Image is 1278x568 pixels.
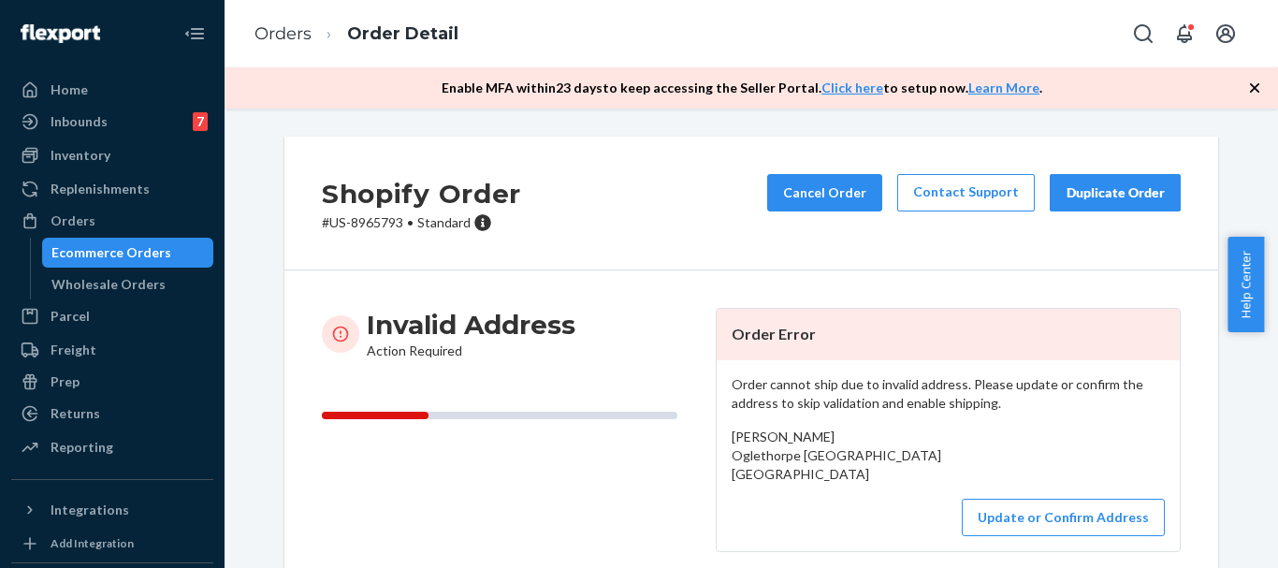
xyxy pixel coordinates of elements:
[1227,237,1264,332] button: Help Center
[51,243,171,262] div: Ecommerce Orders
[1125,15,1162,52] button: Open Search Box
[11,301,213,331] a: Parcel
[732,429,941,482] span: [PERSON_NAME] Oglethorpe [GEOGRAPHIC_DATA] [GEOGRAPHIC_DATA]
[51,112,108,131] div: Inbounds
[11,75,213,105] a: Home
[1066,183,1165,202] div: Duplicate Order
[367,308,575,360] div: Action Required
[1166,15,1203,52] button: Open notifications
[42,238,214,268] a: Ecommerce Orders
[1159,512,1259,559] iframe: Opens a widget where you can chat to one of our agents
[21,24,100,43] img: Flexport logo
[347,23,458,44] a: Order Detail
[11,107,213,137] a: Inbounds7
[11,532,213,555] a: Add Integration
[51,535,134,551] div: Add Integration
[11,335,213,365] a: Freight
[51,404,100,423] div: Returns
[51,80,88,99] div: Home
[51,501,129,519] div: Integrations
[11,399,213,429] a: Returns
[51,275,166,294] div: Wholesale Orders
[11,432,213,462] a: Reporting
[51,438,113,457] div: Reporting
[51,372,80,391] div: Prep
[11,140,213,170] a: Inventory
[767,174,882,211] button: Cancel Order
[51,211,95,230] div: Orders
[1050,174,1181,211] button: Duplicate Order
[322,213,521,232] p: # US-8965793
[1207,15,1244,52] button: Open account menu
[51,180,150,198] div: Replenishments
[51,307,90,326] div: Parcel
[254,23,312,44] a: Orders
[322,174,521,213] h2: Shopify Order
[11,174,213,204] a: Replenishments
[367,308,575,342] h3: Invalid Address
[732,375,1165,413] p: Order cannot ship due to invalid address. Please update or confirm the address to skip validation...
[11,367,213,397] a: Prep
[51,341,96,359] div: Freight
[407,214,414,230] span: •
[240,7,473,62] ol: breadcrumbs
[193,112,208,131] div: 7
[11,495,213,525] button: Integrations
[42,269,214,299] a: Wholesale Orders
[968,80,1039,95] a: Learn More
[717,309,1180,360] header: Order Error
[51,146,110,165] div: Inventory
[417,214,471,230] span: Standard
[442,79,1042,97] p: Enable MFA within 23 days to keep accessing the Seller Portal. to setup now. .
[11,206,213,236] a: Orders
[176,15,213,52] button: Close Navigation
[821,80,883,95] a: Click here
[897,174,1035,211] a: Contact Support
[962,499,1165,536] button: Update or Confirm Address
